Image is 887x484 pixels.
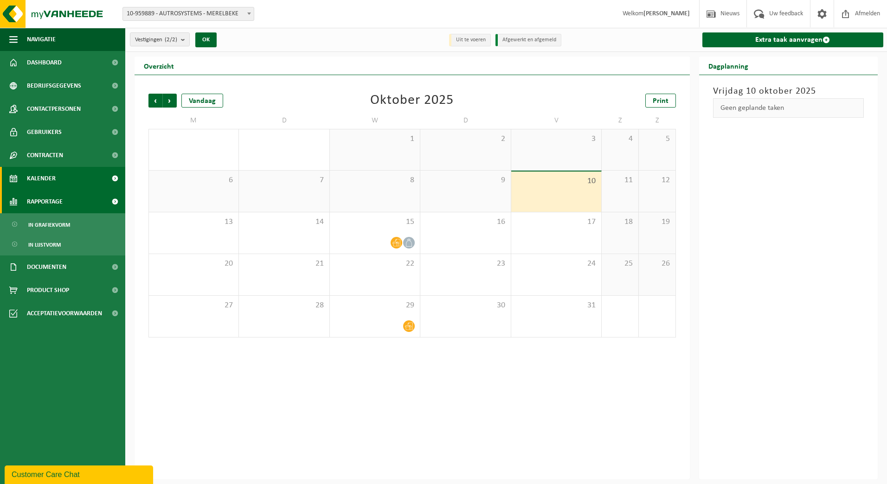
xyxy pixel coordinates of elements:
[420,112,511,129] td: D
[148,112,239,129] td: M
[516,300,597,311] span: 31
[516,259,597,269] span: 24
[244,217,324,227] span: 14
[449,34,491,46] li: Uit te voeren
[606,175,634,185] span: 11
[643,134,671,144] span: 5
[244,175,324,185] span: 7
[27,279,69,302] span: Product Shop
[154,300,234,311] span: 27
[27,97,81,121] span: Contactpersonen
[516,134,597,144] span: 3
[135,33,177,47] span: Vestigingen
[27,74,81,97] span: Bedrijfsgegevens
[123,7,254,20] span: 10-959889 - AUTROSYSTEMS - MERELBEKE
[27,28,56,51] span: Navigatie
[425,300,506,311] span: 30
[699,57,758,75] h2: Dagplanning
[5,464,155,484] iframe: chat widget
[135,57,183,75] h2: Overzicht
[653,97,668,105] span: Print
[425,134,506,144] span: 2
[27,167,56,190] span: Kalender
[27,51,62,74] span: Dashboard
[713,98,864,118] div: Geen geplande taken
[244,259,324,269] span: 21
[165,37,177,43] count: (2/2)
[511,112,602,129] td: V
[334,217,415,227] span: 15
[181,94,223,108] div: Vandaag
[645,94,676,108] a: Print
[370,94,454,108] div: Oktober 2025
[643,175,671,185] span: 12
[643,217,671,227] span: 19
[2,236,123,253] a: In lijstvorm
[606,259,634,269] span: 25
[702,32,884,47] a: Extra taak aanvragen
[122,7,254,21] span: 10-959889 - AUTROSYSTEMS - MERELBEKE
[154,217,234,227] span: 13
[334,300,415,311] span: 29
[244,300,324,311] span: 28
[516,217,597,227] span: 17
[163,94,177,108] span: Volgende
[154,175,234,185] span: 6
[330,112,420,129] td: W
[713,84,864,98] h3: Vrijdag 10 oktober 2025
[334,259,415,269] span: 22
[154,259,234,269] span: 20
[27,255,66,279] span: Documenten
[195,32,217,47] button: OK
[28,236,61,254] span: In lijstvorm
[606,134,634,144] span: 4
[239,112,329,129] td: D
[602,112,639,129] td: Z
[130,32,190,46] button: Vestigingen(2/2)
[495,34,561,46] li: Afgewerkt en afgemeld
[334,134,415,144] span: 1
[425,217,506,227] span: 16
[27,302,102,325] span: Acceptatievoorwaarden
[334,175,415,185] span: 8
[28,216,70,234] span: In grafiekvorm
[425,175,506,185] span: 9
[516,176,597,186] span: 10
[643,10,690,17] strong: [PERSON_NAME]
[27,121,62,144] span: Gebruikers
[27,144,63,167] span: Contracten
[148,94,162,108] span: Vorige
[639,112,676,129] td: Z
[27,190,63,213] span: Rapportage
[643,259,671,269] span: 26
[425,259,506,269] span: 23
[606,217,634,227] span: 18
[2,216,123,233] a: In grafiekvorm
